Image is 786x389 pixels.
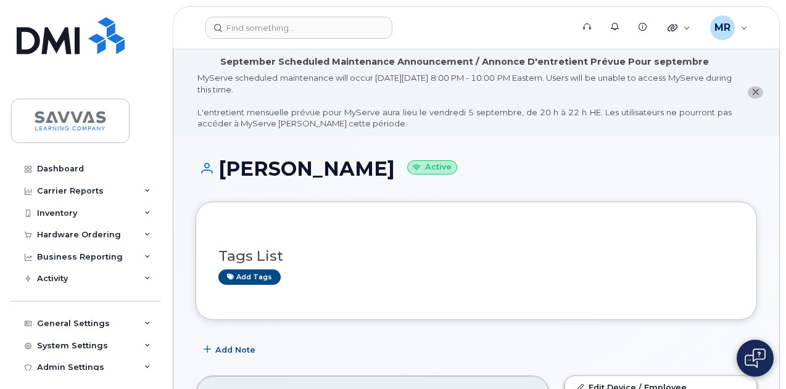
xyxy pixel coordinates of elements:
a: Add tags [218,269,281,285]
button: close notification [748,86,763,99]
button: Add Note [196,338,266,361]
h1: [PERSON_NAME] [196,158,757,179]
div: September Scheduled Maintenance Announcement / Annonce D'entretient Prévue Pour septembre [220,55,709,68]
div: MyServe scheduled maintenance will occur [DATE][DATE] 8:00 PM - 10:00 PM Eastern. Users will be u... [197,72,732,129]
span: Add Note [215,344,255,356]
img: Open chat [745,348,766,368]
small: Active [407,160,457,174]
h3: Tags List [218,248,734,264]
